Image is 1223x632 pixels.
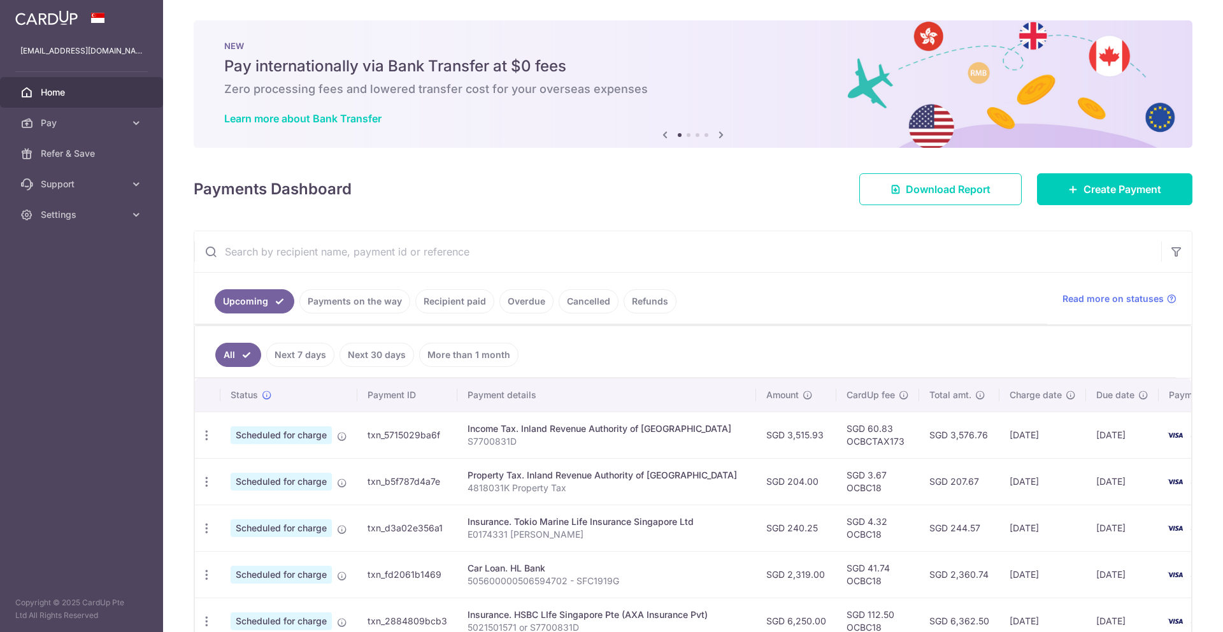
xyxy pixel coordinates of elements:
[756,505,836,551] td: SGD 240.25
[194,20,1192,148] img: Bank transfer banner
[468,575,746,587] p: 505600000506594702 - SFC1919G
[999,505,1086,551] td: [DATE]
[468,562,746,575] div: Car Loan. HL Bank
[468,482,746,494] p: 4818031K Property Tax
[41,117,125,129] span: Pay
[1191,476,1213,487] span: 4079
[1162,567,1188,582] img: Bank Card
[231,612,332,630] span: Scheduled for charge
[836,505,919,551] td: SGD 4.32 OCBC18
[224,41,1162,51] p: NEW
[1062,292,1164,305] span: Read more on statuses
[836,412,919,458] td: SGD 60.83 OCBCTAX173
[41,208,125,221] span: Settings
[224,56,1162,76] h5: Pay internationally via Bank Transfer at $0 fees
[756,458,836,505] td: SGD 204.00
[419,343,519,367] a: More than 1 month
[919,412,999,458] td: SGD 3,576.76
[194,178,352,201] h4: Payments Dashboard
[756,551,836,598] td: SGD 2,319.00
[1086,551,1159,598] td: [DATE]
[1162,521,1188,536] img: Bank Card
[559,289,619,313] a: Cancelled
[194,231,1161,272] input: Search by recipient name, payment id or reference
[1086,505,1159,551] td: [DATE]
[468,608,746,621] div: Insurance. HSBC LIfe Singapore Pte (AXA Insurance Pvt)
[266,343,334,367] a: Next 7 days
[15,10,78,25] img: CardUp
[415,289,494,313] a: Recipient paid
[624,289,676,313] a: Refunds
[224,82,1162,97] h6: Zero processing fees and lowered transfer cost for your overseas expenses
[41,178,125,190] span: Support
[1010,389,1062,401] span: Charge date
[766,389,799,401] span: Amount
[340,343,414,367] a: Next 30 days
[468,435,746,448] p: S7700831D
[468,469,746,482] div: Property Tax. Inland Revenue Authority of [GEOGRAPHIC_DATA]
[299,289,410,313] a: Payments on the way
[215,289,294,313] a: Upcoming
[357,458,457,505] td: txn_b5f787d4a7e
[357,505,457,551] td: txn_d3a02e356a1
[41,147,125,160] span: Refer & Save
[1191,429,1213,440] span: 4079
[1191,569,1213,580] span: 4079
[468,422,746,435] div: Income Tax. Inland Revenue Authority of [GEOGRAPHIC_DATA]
[215,343,261,367] a: All
[1162,614,1188,629] img: Bank Card
[231,473,332,491] span: Scheduled for charge
[499,289,554,313] a: Overdue
[1086,412,1159,458] td: [DATE]
[357,412,457,458] td: txn_5715029ba6f
[1191,615,1213,626] span: 4079
[756,412,836,458] td: SGD 3,515.93
[859,173,1022,205] a: Download Report
[41,86,125,99] span: Home
[1162,474,1188,489] img: Bank Card
[357,551,457,598] td: txn_fd2061b1469
[1062,292,1177,305] a: Read more on statuses
[929,389,971,401] span: Total amt.
[836,458,919,505] td: SGD 3.67 OCBC18
[1084,182,1161,197] span: Create Payment
[468,515,746,528] div: Insurance. Tokio Marine Life Insurance Singapore Ltd
[906,182,991,197] span: Download Report
[919,551,999,598] td: SGD 2,360.74
[919,505,999,551] td: SGD 244.57
[1086,458,1159,505] td: [DATE]
[847,389,895,401] span: CardUp fee
[224,112,382,125] a: Learn more about Bank Transfer
[231,566,332,584] span: Scheduled for charge
[919,458,999,505] td: SGD 207.67
[468,528,746,541] p: E0174331 [PERSON_NAME]
[1191,522,1213,533] span: 4079
[20,45,143,57] p: [EMAIL_ADDRESS][DOMAIN_NAME]
[999,551,1086,598] td: [DATE]
[836,551,919,598] td: SGD 41.74 OCBC18
[1096,389,1134,401] span: Due date
[231,519,332,537] span: Scheduled for charge
[457,378,756,412] th: Payment details
[231,426,332,444] span: Scheduled for charge
[357,378,457,412] th: Payment ID
[1037,173,1192,205] a: Create Payment
[999,412,1086,458] td: [DATE]
[231,389,258,401] span: Status
[1162,427,1188,443] img: Bank Card
[999,458,1086,505] td: [DATE]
